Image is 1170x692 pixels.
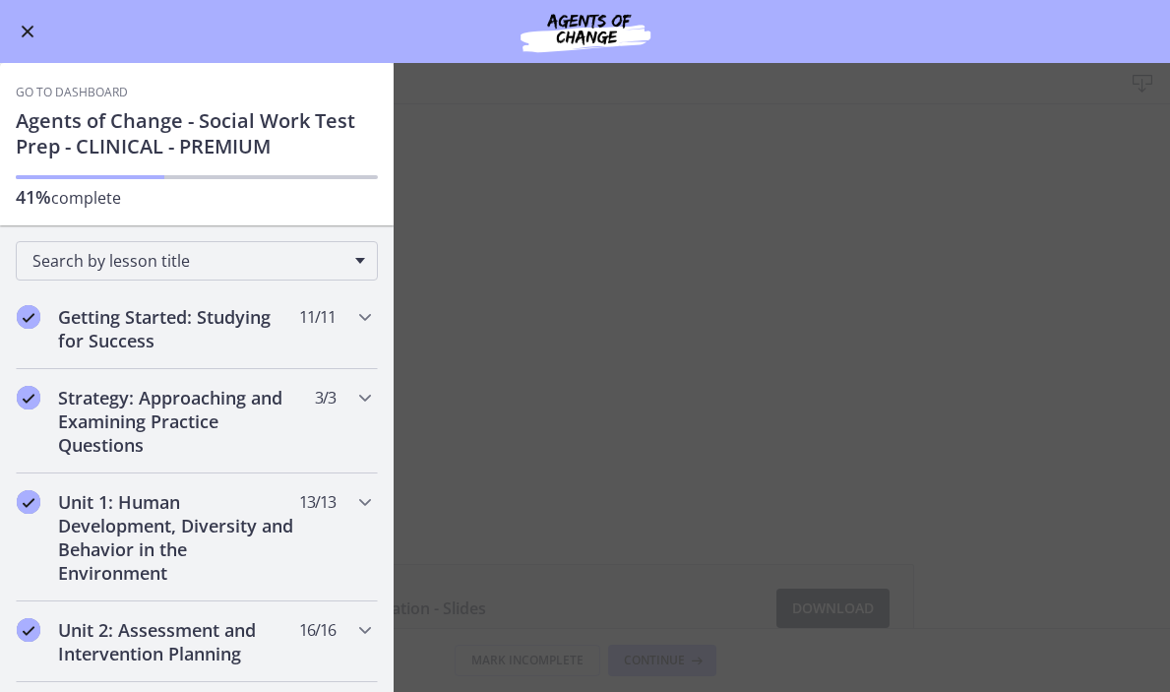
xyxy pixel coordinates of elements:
p: complete [16,185,378,210]
span: 16 / 16 [299,618,336,642]
h1: Agents of Change - Social Work Test Prep - CLINICAL - PREMIUM [16,108,378,159]
span: Search by lesson title [32,250,345,272]
img: Agents of Change [467,8,704,55]
i: Completed [17,490,40,514]
i: Completed [17,618,40,642]
span: 13 / 13 [299,490,336,514]
span: 3 / 3 [315,386,336,409]
h2: Getting Started: Studying for Success [58,305,298,352]
i: Completed [17,386,40,409]
button: Enable menu [16,20,39,43]
div: Search by lesson title [16,241,378,281]
a: Go to Dashboard [16,85,128,100]
i: Completed [17,305,40,329]
span: 11 / 11 [299,305,336,329]
h2: Unit 1: Human Development, Diversity and Behavior in the Environment [58,490,298,585]
h2: Strategy: Approaching and Examining Practice Questions [58,386,298,457]
h2: Unit 2: Assessment and Intervention Planning [58,618,298,665]
span: 41% [16,185,51,209]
